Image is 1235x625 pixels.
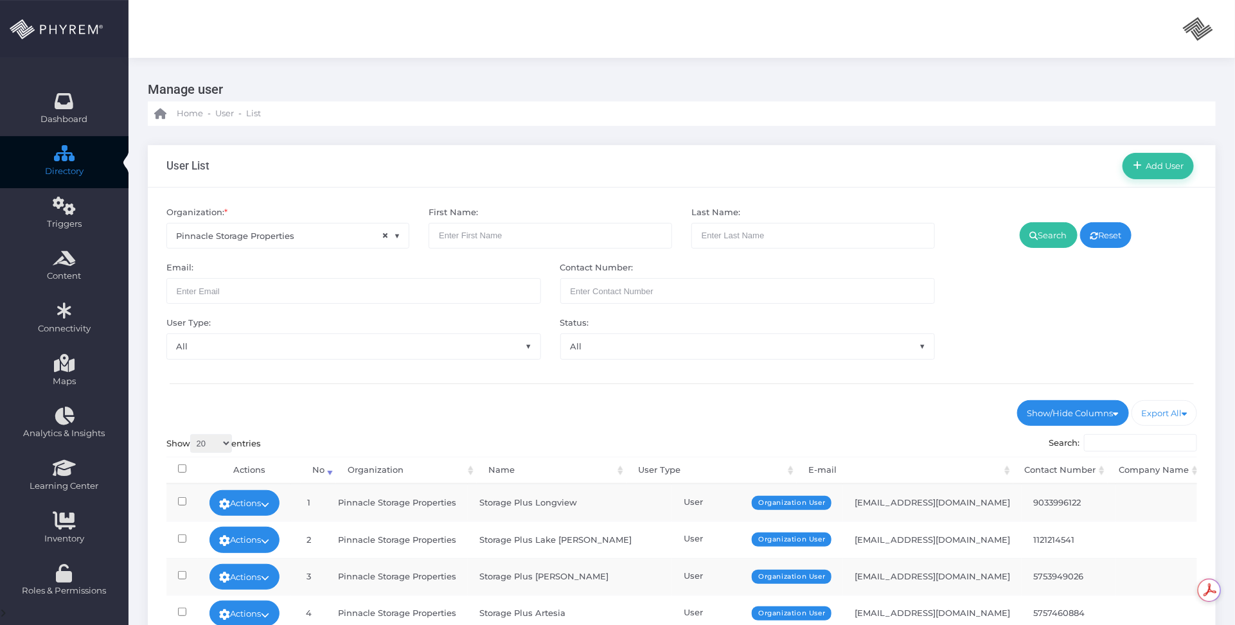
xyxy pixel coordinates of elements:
span: All [167,334,540,358]
a: User [215,101,234,126]
span: Directory [8,165,120,178]
label: First Name: [429,206,478,219]
span: Organization User [752,496,831,510]
label: Last Name: [691,206,740,219]
th: Name: activate to sort column ascending [477,457,626,484]
li: - [236,107,244,120]
th: No: activate to sort column ascending [301,457,336,484]
label: Show entries [166,434,262,453]
label: Contact Number: [560,261,634,274]
span: All [560,333,935,359]
td: 9033996122 [1022,484,1116,521]
a: Actions [209,564,280,590]
td: 1121214541 [1022,521,1116,558]
span: × [382,229,389,243]
td: Pinnacle Storage Properties [326,521,468,558]
li: - [206,107,213,120]
span: Organization User [752,570,831,584]
span: Triggers [8,218,120,231]
label: Status: [560,317,589,330]
a: Actions [209,490,280,516]
label: Email: [166,261,193,274]
td: [EMAIL_ADDRESS][DOMAIN_NAME] [843,521,1022,558]
span: Organization User [752,533,831,547]
div: User [684,533,831,545]
th: User Type: activate to sort column ascending [626,457,797,484]
td: 2 [291,521,326,558]
td: Pinnacle Storage Properties [326,558,468,595]
span: Add User [1142,161,1184,171]
td: Storage Plus [PERSON_NAME] [468,558,672,595]
span: User [215,107,234,120]
span: Connectivity [8,322,120,335]
input: Enter First Name [429,223,672,249]
input: Enter Email [166,278,541,304]
h3: Manage user [148,77,1206,101]
label: User Type: [166,317,211,330]
span: List [246,107,261,120]
h3: User List [166,159,209,172]
span: Dashboard [41,113,88,126]
th: E-mail: activate to sort column ascending [797,457,1013,484]
span: Learning Center [8,480,120,493]
a: Show/Hide Columns [1017,400,1129,426]
select: Showentries [190,434,232,453]
input: Maximum of 10 digits required [560,278,935,304]
td: Pinnacle Storage Properties [326,484,468,521]
div: User [684,570,831,583]
td: Storage Plus Longview [468,484,672,521]
div: User [684,606,831,619]
label: Organization: [166,206,227,219]
td: 3 [291,558,326,595]
td: 1 [291,484,326,521]
span: Home [177,107,203,120]
th: Actions [198,457,301,484]
td: [EMAIL_ADDRESS][DOMAIN_NAME] [843,484,1022,521]
a: Export All [1132,400,1198,426]
span: All [166,333,541,359]
a: List [246,101,261,126]
span: All [561,334,934,358]
a: Add User [1123,153,1194,179]
input: Search: [1084,434,1197,452]
span: Roles & Permissions [8,585,120,597]
a: Search [1020,222,1078,248]
th: Organization: activate to sort column ascending [336,457,477,484]
span: Organization User [752,606,831,621]
a: Actions [209,527,280,552]
span: Inventory [8,533,120,545]
input: Enter Last Name [691,223,935,249]
td: Storage Plus Lake [PERSON_NAME] [468,521,672,558]
td: [EMAIL_ADDRESS][DOMAIN_NAME] [843,558,1022,595]
th: Company Name: activate to sort column ascending [1108,457,1201,484]
a: Home [154,101,203,126]
td: 5753949026 [1022,558,1116,595]
th: Contact Number: activate to sort column ascending [1013,457,1108,484]
span: Analytics & Insights [8,427,120,440]
span: Content [8,270,120,283]
div: User [684,496,831,509]
a: Reset [1080,222,1132,248]
span: Maps [53,375,76,388]
span: Pinnacle Storage Properties [167,224,409,248]
label: Search: [1049,434,1198,452]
